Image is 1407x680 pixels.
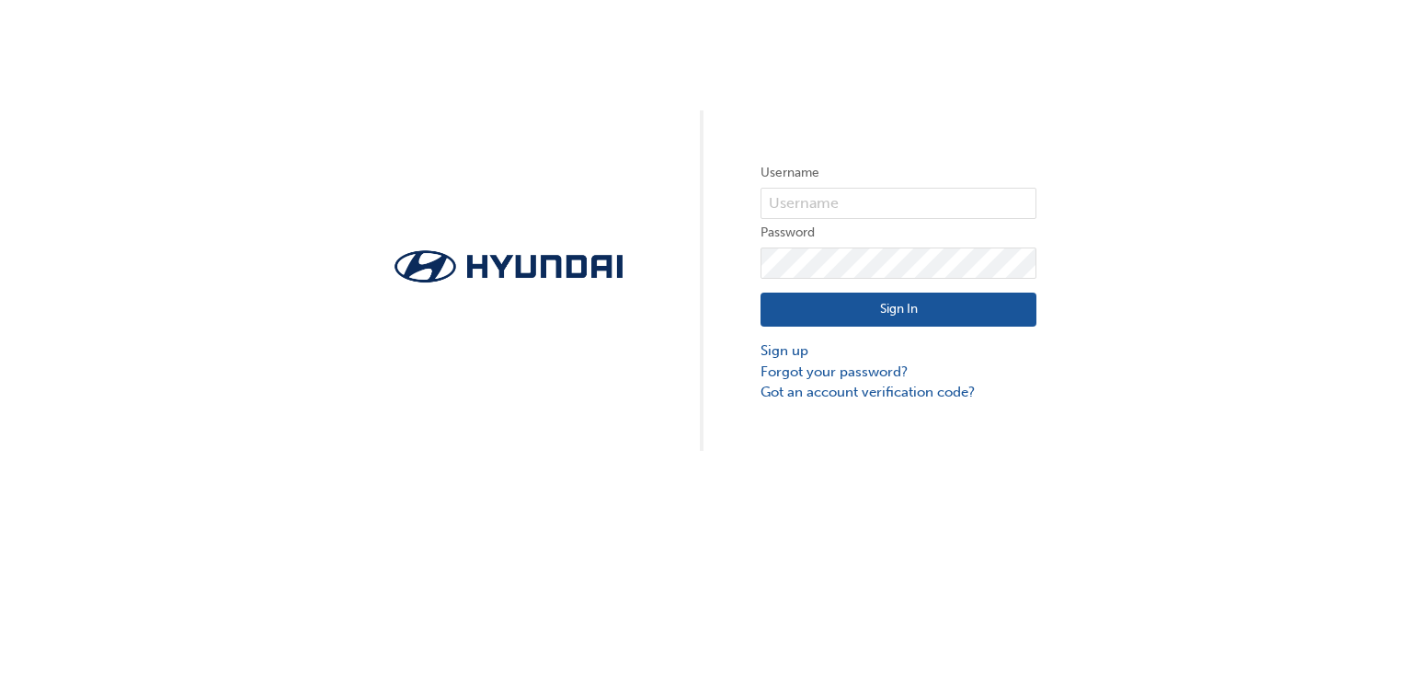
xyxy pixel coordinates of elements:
[761,188,1036,219] input: Username
[761,340,1036,362] a: Sign up
[761,222,1036,244] label: Password
[761,162,1036,184] label: Username
[371,245,646,288] img: Trak
[761,382,1036,403] a: Got an account verification code?
[761,362,1036,383] a: Forgot your password?
[761,293,1036,328] button: Sign In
